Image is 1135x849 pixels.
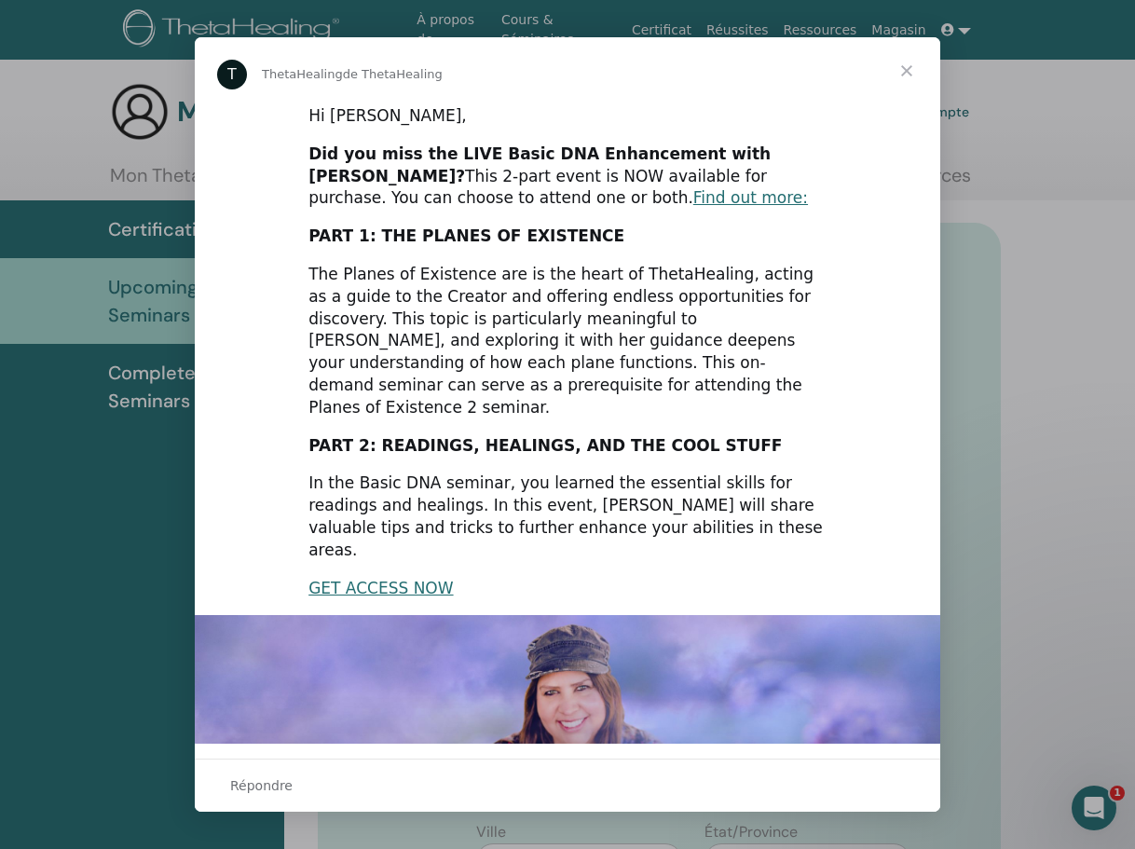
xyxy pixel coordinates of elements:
div: The Planes of Existence are is the heart of ThetaHealing, acting as a guide to the Creator and of... [308,264,827,419]
div: Hi [PERSON_NAME], [308,105,827,128]
span: de ThetaHealing [343,67,443,81]
span: Fermer [873,37,940,104]
div: Ouvrir la conversation et répondre [195,759,940,812]
a: GET ACCESS NOW [308,579,453,597]
span: Répondre [230,774,293,798]
b: PART 1: THE PLANES OF EXISTENCE [308,226,624,245]
span: ThetaHealing [262,67,343,81]
div: This 2-part event is NOW available for purchase. You can choose to attend one or both. [308,144,827,210]
b: PART 2: READINGS, HEALINGS, AND THE COOL STUFF [308,436,782,455]
b: Did you miss the LIVE Basic DNA Enhancement with [PERSON_NAME]? [308,144,771,185]
div: Profile image for ThetaHealing [217,60,247,89]
div: In the Basic DNA seminar, you learned the essential skills for readings and healings. In this eve... [308,472,827,561]
a: Find out more: [693,188,808,207]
